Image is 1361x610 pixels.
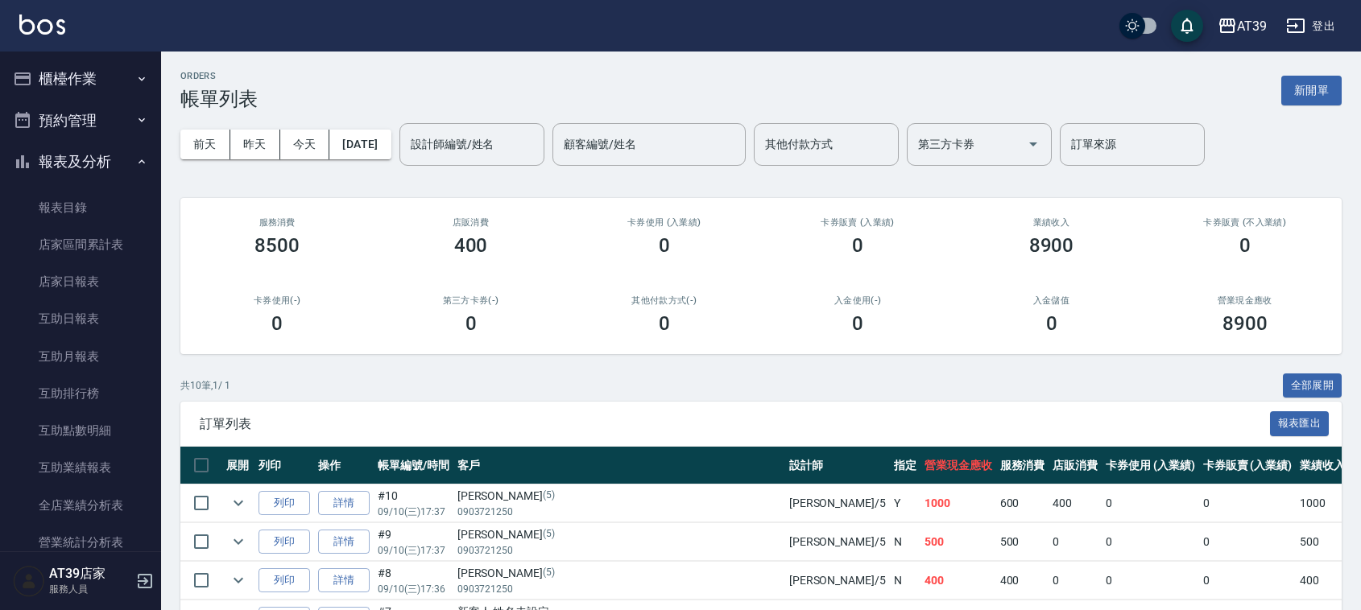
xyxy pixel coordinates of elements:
div: [PERSON_NAME] [457,488,781,505]
div: [PERSON_NAME] [457,526,781,543]
td: N [890,562,920,600]
th: 業績收入 [1296,447,1349,484]
button: 報表及分析 [6,141,155,183]
h3: 0 [465,312,477,335]
p: 09/10 (三) 17:37 [378,505,449,519]
th: 客戶 [453,447,785,484]
p: 共 10 筆, 1 / 1 [180,378,230,393]
span: 訂單列表 [200,416,1270,432]
td: 400 [996,562,1049,600]
h3: 0 [1046,312,1057,335]
th: 帳單編號/時間 [374,447,453,484]
a: 店家日報表 [6,263,155,300]
td: 400 [1049,484,1102,522]
p: 0903721250 [457,505,781,519]
td: 0 [1049,523,1102,561]
td: 0 [1102,562,1199,600]
th: 服務消費 [996,447,1049,484]
a: 互助日報表 [6,300,155,337]
button: [DATE] [329,130,391,159]
button: 新開單 [1281,76,1342,105]
a: 互助業績報表 [6,449,155,486]
h3: 0 [852,312,863,335]
th: 指定 [890,447,920,484]
h2: 卡券使用 (入業績) [587,217,742,228]
td: [PERSON_NAME] /5 [785,523,890,561]
td: 0 [1102,523,1199,561]
p: 09/10 (三) 17:37 [378,543,449,558]
h3: 8900 [1029,234,1074,257]
h3: 0 [271,312,283,335]
p: 09/10 (三) 17:36 [378,582,449,596]
button: 列印 [259,491,310,516]
td: 0 [1049,562,1102,600]
h3: 帳單列表 [180,88,258,110]
h3: 0 [659,234,670,257]
button: 列印 [259,530,310,554]
th: 卡券使用 (入業績) [1102,447,1199,484]
button: 今天 [280,130,330,159]
a: 全店業績分析表 [6,487,155,524]
td: 0 [1199,523,1297,561]
h3: 0 [852,234,863,257]
th: 卡券販賣 (入業績) [1199,447,1297,484]
button: 報表匯出 [1270,411,1330,436]
button: 列印 [259,568,310,593]
button: save [1171,10,1203,42]
td: #10 [374,484,453,522]
img: Person [13,565,45,597]
h3: 服務消費 [200,217,354,228]
a: 營業統計分析表 [6,524,155,561]
button: AT39 [1211,10,1273,43]
p: 0903721250 [457,543,781,558]
button: 登出 [1280,11,1342,41]
th: 操作 [314,447,374,484]
td: N [890,523,920,561]
h3: 8900 [1222,312,1268,335]
td: 1000 [920,484,996,522]
div: AT39 [1237,16,1267,36]
p: (5) [543,565,555,582]
td: #9 [374,523,453,561]
button: 櫃檯作業 [6,58,155,100]
h2: 第三方卡券(-) [393,295,548,306]
h2: 卡券販賣 (入業績) [780,217,935,228]
h2: 其他付款方式(-) [587,295,742,306]
img: Logo [19,14,65,35]
td: 500 [1296,523,1349,561]
td: [PERSON_NAME] /5 [785,484,890,522]
a: 互助月報表 [6,338,155,375]
th: 列印 [254,447,314,484]
th: 營業現金應收 [920,447,996,484]
h2: 營業現金應收 [1168,295,1322,306]
td: 0 [1199,562,1297,600]
td: #8 [374,562,453,600]
p: (5) [543,488,555,505]
a: 新開單 [1281,82,1342,97]
a: 詳情 [318,491,370,516]
td: 400 [920,562,996,600]
a: 詳情 [318,530,370,554]
a: 詳情 [318,568,370,593]
p: (5) [543,526,555,543]
h3: 0 [659,312,670,335]
button: expand row [226,568,250,592]
h2: 卡券販賣 (不入業績) [1168,217,1322,228]
th: 展開 [222,447,254,484]
a: 店家區間累計表 [6,226,155,263]
div: [PERSON_NAME] [457,565,781,582]
h2: 卡券使用(-) [200,295,354,306]
td: 500 [996,523,1049,561]
td: [PERSON_NAME] /5 [785,562,890,600]
button: 前天 [180,130,230,159]
h2: 入金使用(-) [780,295,935,306]
td: 0 [1199,484,1297,522]
p: 0903721250 [457,582,781,596]
a: 報表目錄 [6,189,155,226]
h5: AT39店家 [49,566,131,582]
h3: 0 [1239,234,1251,257]
button: 昨天 [230,130,280,159]
td: 400 [1296,562,1349,600]
h3: 8500 [254,234,300,257]
h2: 店販消費 [393,217,548,228]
